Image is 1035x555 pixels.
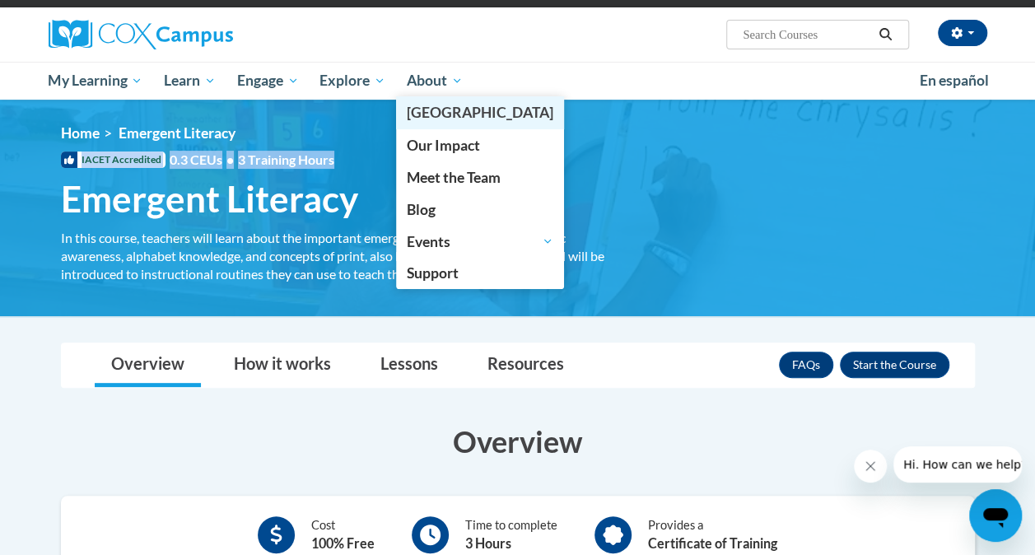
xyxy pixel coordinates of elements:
[396,96,564,128] a: Cox Campus
[61,229,629,283] div: In this course, teachers will learn about the important emergent literacy skills of phonemic awar...
[38,62,154,100] a: My Learning
[311,516,375,553] div: Cost
[893,446,1022,483] iframe: Message from company
[36,62,1000,100] div: Main menu
[396,226,564,257] a: Events
[407,169,501,186] span: Meet the Team
[396,161,564,194] a: Meet the Team
[873,25,897,44] button: Search
[61,421,975,462] h3: Overview
[407,104,553,121] span: [GEOGRAPHIC_DATA]
[465,516,557,553] div: Time to complete
[48,71,142,91] span: My Learning
[741,25,873,44] input: Search Courses
[311,535,375,551] b: 100% Free
[237,71,299,91] span: Engage
[10,12,133,25] span: Hi. How can we help?
[319,71,385,91] span: Explore
[396,194,564,226] a: Blog
[119,124,235,142] span: Emergent Literacy
[407,264,459,282] span: Support
[49,20,345,49] a: Cox Campus
[217,343,347,387] a: How it works
[909,63,1000,98] a: En español
[238,152,334,167] span: 3 Training Hours
[364,343,455,387] a: Lessons
[840,352,949,378] button: Enroll
[854,450,887,483] iframe: Close message
[407,201,436,218] span: Blog
[226,152,234,167] span: •
[61,152,166,168] span: IACET Accredited
[309,62,396,100] a: Explore
[648,516,777,553] div: Provides a
[938,20,987,46] button: Account Settings
[779,352,833,378] a: FAQs
[61,177,358,221] span: Emergent Literacy
[61,124,100,142] a: Home
[407,71,463,91] span: About
[407,137,480,154] span: Our Impact
[396,62,473,100] a: About
[396,257,564,289] a: Support
[226,62,310,100] a: Engage
[407,231,553,251] span: Events
[170,151,334,169] span: 0.3 CEUs
[164,71,216,91] span: Learn
[95,343,201,387] a: Overview
[153,62,226,100] a: Learn
[920,72,989,89] span: En español
[396,129,564,161] a: Our Impact
[471,343,580,387] a: Resources
[648,535,777,551] b: Certificate of Training
[465,535,511,551] b: 3 Hours
[969,489,1022,542] iframe: Button to launch messaging window
[49,20,233,49] img: Cox Campus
